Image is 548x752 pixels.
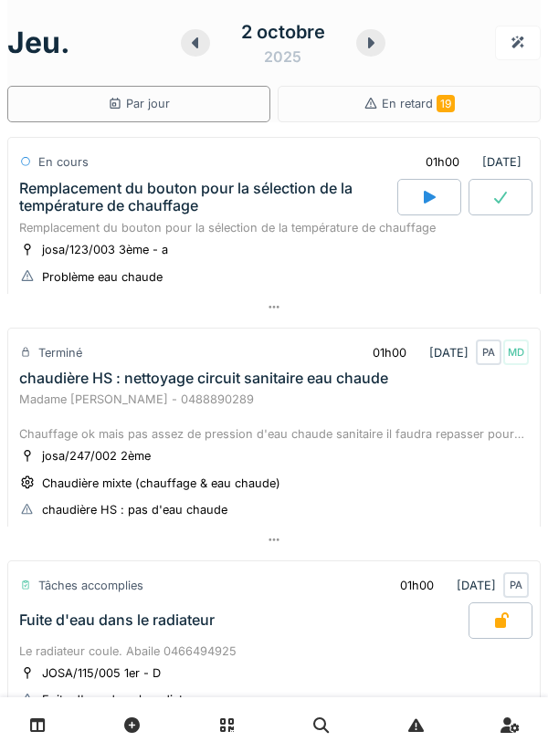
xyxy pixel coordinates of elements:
div: josa/123/003 3ème - a [42,241,168,258]
div: chaudière HS : nettoyage circuit sanitaire eau chaude [19,370,388,387]
div: 01h00 [400,577,434,594]
div: Tâches accomplies [38,577,143,594]
div: En cours [38,153,89,171]
div: 2025 [264,46,301,68]
div: chaudière HS : pas d'eau chaude [42,501,227,518]
div: Par jour [108,95,170,112]
h1: jeu. [7,26,70,60]
div: PA [503,572,529,598]
div: Fuite d'eau dans le radiateur [19,611,215,629]
div: MD [503,339,529,365]
div: [DATE] [357,336,529,370]
div: josa/247/002 2ème [42,447,151,465]
div: JOSA/115/005 1er - D [42,664,161,682]
span: En retard [382,97,455,110]
span: 19 [437,95,455,112]
div: 01h00 [426,153,459,171]
div: [DATE] [385,569,529,602]
div: Chaudière mixte (chauffage & eau chaude) [42,475,280,492]
div: Remplacement du bouton pour la sélection de la température de chauffage [19,219,529,236]
div: 01h00 [373,344,406,361]
div: 2 octobre [241,18,325,46]
div: Fuite d'eau dans le radiateur [42,691,201,708]
div: [DATE] [410,145,529,179]
div: Terminé [38,344,82,361]
div: Le radiateur coule. Abaile 0466494925 [19,642,529,660]
div: PA [476,339,501,365]
div: Problème eau chaude [42,268,163,286]
div: Remplacement du bouton pour la sélection de la température de chauffage [19,180,394,214]
div: Madame [PERSON_NAME] - 0488890289 Chauffage ok mais pas assez de pression d'eau chaude sanitaire ... [19,391,529,444]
